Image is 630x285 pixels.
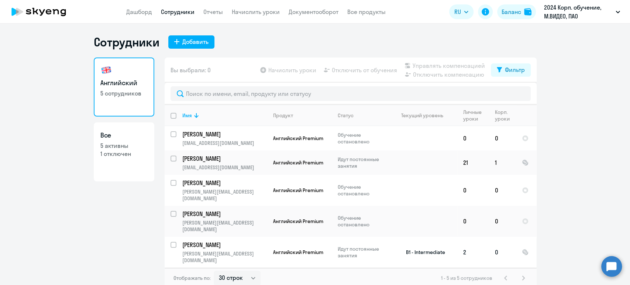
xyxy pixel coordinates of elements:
[182,241,267,249] a: [PERSON_NAME]
[94,122,154,181] a: Все5 активны1 отключен
[182,154,266,163] p: [PERSON_NAME]
[524,8,531,15] img: balance
[489,237,516,268] td: 0
[389,237,457,268] td: B1 - Intermediate
[463,109,489,122] div: Личные уроки
[457,175,489,206] td: 0
[273,112,331,119] div: Продукт
[182,179,267,187] a: [PERSON_NAME]
[273,159,323,166] span: Английский Premium
[505,65,525,74] div: Фильтр
[182,130,266,138] p: [PERSON_NAME]
[182,112,192,119] div: Имя
[289,8,338,15] a: Документооборот
[497,4,536,19] button: Балансbalance
[173,275,211,281] span: Отображать по:
[182,112,267,119] div: Имя
[182,140,267,146] p: [EMAIL_ADDRESS][DOMAIN_NAME]
[94,58,154,117] a: Английский5 сотрудников
[273,187,323,194] span: Английский Premium
[100,78,148,88] h3: Английский
[182,188,267,202] p: [PERSON_NAME][EMAIL_ADDRESS][DOMAIN_NAME]
[100,89,148,97] p: 5 сотрудников
[182,37,209,46] div: Добавить
[273,112,293,119] div: Продукт
[171,86,531,101] input: Поиск по имени, email, продукту или статусу
[449,4,474,19] button: RU
[168,35,214,49] button: Добавить
[395,112,457,119] div: Текущий уровень
[502,7,521,16] div: Баланс
[273,135,323,142] span: Английский Premium
[463,109,484,122] div: Личные уроки
[100,142,148,150] p: 5 активны
[338,184,388,197] p: Обучение остановлено
[454,7,461,16] span: RU
[338,112,354,119] div: Статус
[540,3,624,21] button: 2024 Корп. обучение, М.ВИДЕО, ПАО
[232,8,280,15] a: Начислить уроки
[273,249,323,256] span: Английский Premium
[338,246,388,259] p: Идут постоянные занятия
[338,132,388,145] p: Обучение остановлено
[182,179,266,187] p: [PERSON_NAME]
[100,131,148,140] h3: Все
[489,150,516,175] td: 1
[182,164,267,171] p: [EMAIL_ADDRESS][DOMAIN_NAME]
[457,237,489,268] td: 2
[182,130,267,138] a: [PERSON_NAME]
[457,150,489,175] td: 21
[161,8,194,15] a: Сотрудники
[491,63,531,77] button: Фильтр
[495,109,516,122] div: Корп. уроки
[338,156,388,169] p: Идут постоянные занятия
[457,126,489,150] td: 0
[182,210,266,218] p: [PERSON_NAME]
[100,64,112,76] img: english
[182,154,267,163] a: [PERSON_NAME]
[273,218,323,225] span: Английский Premium
[489,206,516,237] td: 0
[126,8,152,15] a: Дашборд
[182,241,266,249] p: [PERSON_NAME]
[495,109,511,122] div: Корп. уроки
[203,8,223,15] a: Отчеты
[457,206,489,237] td: 0
[171,66,211,74] span: Вы выбрали: 0
[544,3,613,21] p: 2024 Корп. обучение, М.ВИДЕО, ПАО
[100,150,148,158] p: 1 отключен
[182,250,267,264] p: [PERSON_NAME][EMAIL_ADDRESS][DOMAIN_NAME]
[338,112,388,119] div: Статус
[182,210,267,218] a: [PERSON_NAME]
[441,275,492,281] span: 1 - 5 из 5 сотрудников
[182,219,267,233] p: [PERSON_NAME][EMAIL_ADDRESS][DOMAIN_NAME]
[347,8,386,15] a: Все продукты
[338,215,388,228] p: Обучение остановлено
[401,112,443,119] div: Текущий уровень
[94,35,159,49] h1: Сотрудники
[489,126,516,150] td: 0
[489,175,516,206] td: 0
